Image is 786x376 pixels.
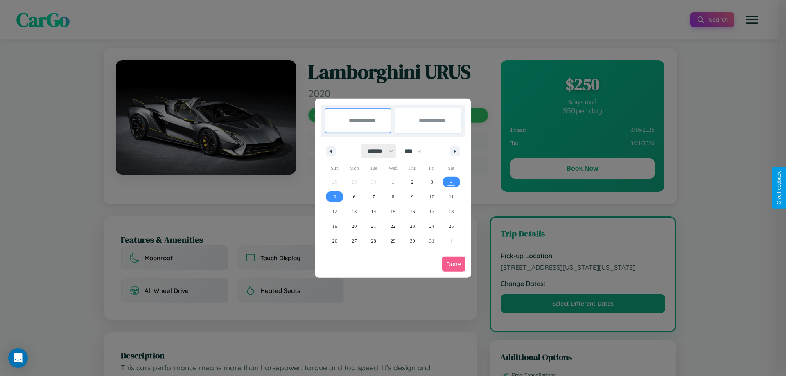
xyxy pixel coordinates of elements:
[403,219,422,234] button: 23
[391,204,395,219] span: 15
[383,189,402,204] button: 8
[364,162,383,175] span: Tue
[411,189,413,204] span: 9
[429,234,434,248] span: 31
[422,175,441,189] button: 3
[429,204,434,219] span: 17
[344,219,364,234] button: 20
[344,234,364,248] button: 27
[391,219,395,234] span: 22
[410,234,415,248] span: 30
[352,219,357,234] span: 20
[383,219,402,234] button: 22
[353,189,355,204] span: 6
[449,219,454,234] span: 25
[422,234,441,248] button: 31
[422,162,441,175] span: Fri
[364,204,383,219] button: 14
[403,189,422,204] button: 9
[442,219,461,234] button: 25
[352,234,357,248] span: 27
[325,204,344,219] button: 12
[422,219,441,234] button: 24
[383,204,402,219] button: 15
[429,189,434,204] span: 10
[373,189,375,204] span: 7
[411,175,413,189] span: 2
[410,219,415,234] span: 23
[776,171,782,205] div: Give Feedback
[410,204,415,219] span: 16
[442,257,465,272] button: Done
[449,204,454,219] span: 18
[422,189,441,204] button: 10
[392,189,394,204] span: 8
[403,175,422,189] button: 2
[334,189,336,204] span: 5
[383,234,402,248] button: 29
[364,219,383,234] button: 21
[364,234,383,248] button: 28
[371,219,376,234] span: 21
[422,204,441,219] button: 17
[332,234,337,248] span: 26
[442,189,461,204] button: 11
[449,189,454,204] span: 11
[325,162,344,175] span: Sun
[325,189,344,204] button: 5
[442,204,461,219] button: 18
[332,204,337,219] span: 12
[403,162,422,175] span: Thu
[442,175,461,189] button: 4
[325,234,344,248] button: 26
[371,204,376,219] span: 14
[431,175,433,189] span: 3
[392,175,394,189] span: 1
[371,234,376,248] span: 28
[344,204,364,219] button: 13
[352,204,357,219] span: 13
[344,162,364,175] span: Mon
[383,162,402,175] span: Wed
[332,219,337,234] span: 19
[450,175,452,189] span: 4
[383,175,402,189] button: 1
[391,234,395,248] span: 29
[344,189,364,204] button: 6
[325,219,344,234] button: 19
[403,204,422,219] button: 16
[364,189,383,204] button: 7
[403,234,422,248] button: 30
[442,162,461,175] span: Sat
[8,348,28,368] div: Open Intercom Messenger
[429,219,434,234] span: 24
